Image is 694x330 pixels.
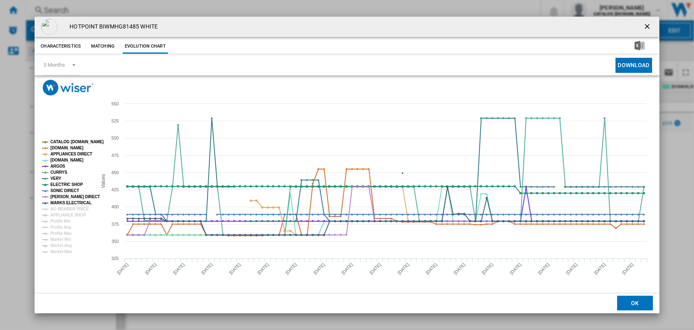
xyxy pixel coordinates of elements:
[50,249,72,254] tspan: Market Max
[144,262,158,275] tspan: [DATE]
[640,19,656,35] button: getI18NText('BUTTONS.CLOSE_DIALOG')
[285,262,298,275] tspan: [DATE]
[101,174,107,188] tspan: Values
[50,152,92,156] tspan: APPLIANCES DIRECT
[50,170,67,175] tspan: CURRYS
[50,243,72,248] tspan: Market Avg
[616,58,652,73] button: Download
[565,262,579,275] tspan: [DATE]
[593,262,607,275] tspan: [DATE]
[172,262,186,275] tspan: [DATE]
[635,41,644,50] img: excel-24x24.png
[111,187,119,192] tspan: 425
[313,262,326,275] tspan: [DATE]
[123,39,168,54] button: Evolution chart
[621,262,635,275] tspan: [DATE]
[369,262,382,275] tspan: [DATE]
[425,262,438,275] tspan: [DATE]
[50,158,83,162] tspan: [DOMAIN_NAME]
[228,262,242,275] tspan: [DATE]
[50,164,65,168] tspan: ARGOS
[111,256,119,261] tspan: 325
[643,22,653,32] ng-md-icon: getI18NText('BUTTONS.CLOSE_DIALOG')
[50,146,83,150] tspan: [DOMAIN_NAME]
[111,118,119,123] tspan: 525
[397,262,410,275] tspan: [DATE]
[111,170,119,175] tspan: 450
[50,225,71,229] tspan: Profile Avg
[111,153,119,158] tspan: 475
[85,39,121,54] button: Matching
[111,239,119,244] tspan: 350
[44,62,65,68] div: 3 Months
[50,195,100,199] tspan: [PERSON_NAME] DIRECT
[50,213,86,217] tspan: APPLIANCE SHOP
[453,262,466,275] tspan: [DATE]
[116,262,130,275] tspan: [DATE]
[39,39,83,54] button: Characteristics
[111,101,119,106] tspan: 550
[200,262,214,275] tspan: [DATE]
[341,262,354,275] tspan: [DATE]
[622,39,657,54] button: Download in Excel
[50,140,104,144] tspan: CATALOG [DOMAIN_NAME]
[481,262,494,275] tspan: [DATE]
[35,17,659,313] md-dialog: Product popup
[509,262,522,275] tspan: [DATE]
[43,80,94,96] img: logo_wiser_300x94.png
[50,207,89,211] tspan: AO MEMBER PRICE
[50,188,79,193] tspan: SONIC DIRECT
[50,176,61,181] tspan: VERY
[50,231,72,236] tspan: Profile Max
[257,262,270,275] tspan: [DATE]
[111,204,119,209] tspan: 400
[50,237,71,242] tspan: Market Min
[50,182,83,187] tspan: ELECTRIC SHOP
[537,262,550,275] tspan: [DATE]
[111,135,119,140] tspan: 500
[617,296,653,310] button: OK
[50,219,71,223] tspan: Profile Min
[111,222,119,227] tspan: 375
[50,201,91,205] tspan: MARKS ELECTRICAL
[41,19,57,35] img: empty.gif
[65,23,158,31] h4: HOTPOINT BIWMHG81485 WHITE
